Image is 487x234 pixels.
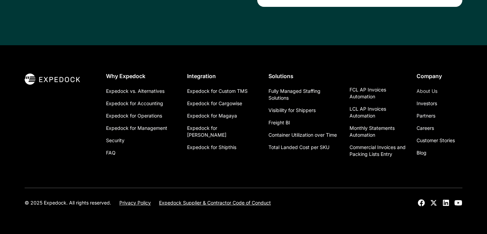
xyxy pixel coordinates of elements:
a: Fully Managed Staffing Solutions [268,85,339,104]
a: Security [106,134,124,147]
a: Monthly Statements Automation [350,122,406,141]
a: Expedock Supplier & Contractor Code of Conduct [159,199,271,206]
a: Partners [417,110,435,122]
a: Blog [417,147,426,159]
a: FCL AP Invoices Automation [350,84,406,103]
a: Careers [417,122,434,134]
div: Solutions [268,73,339,79]
a: Expedock for [PERSON_NAME] [187,122,258,141]
a: Customer Stories [417,134,455,147]
a: Visibility for Shippers [268,104,316,116]
a: Expedock vs. Alternatives [106,85,164,97]
a: LCL AP Invoices Automation [350,103,406,122]
a: Freight BI [268,116,290,129]
div: © 2025 Expedock. All rights reserved. [25,199,111,206]
a: FAQ [106,147,116,159]
a: Expedock for Magaya [187,110,237,122]
iframe: Chat Widget [453,201,487,234]
a: Container Utilization over Time [268,129,337,141]
a: Total Landed Cost per SKU [268,141,329,153]
a: Expedock for Custom TMS [187,85,248,97]
a: Expedock for Shipthis [187,141,236,153]
div: Why Expedock [106,73,176,79]
a: Privacy Policy [119,199,151,206]
a: About Us [417,85,437,97]
a: Expedock for Operations [106,110,162,122]
div: Company [417,73,462,79]
a: Expedock for Accounting [106,97,163,110]
a: Commercial Invoices and Packing Lists Entry [350,141,406,160]
a: Investors [417,97,437,110]
div: Integration [187,73,258,79]
a: Expedock for Cargowise [187,97,242,110]
a: Expedock for Management [106,122,167,134]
